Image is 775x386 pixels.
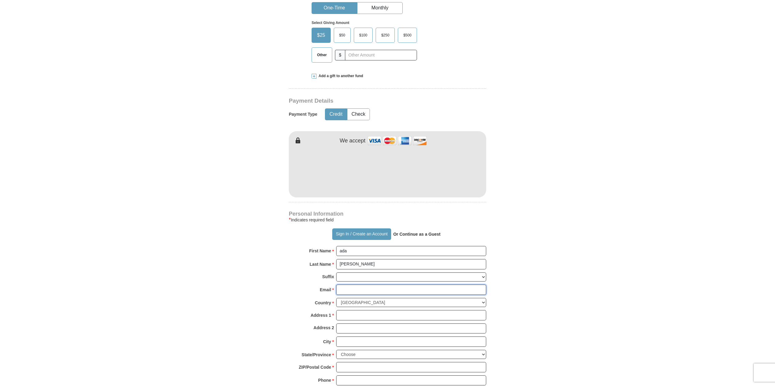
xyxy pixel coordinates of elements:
button: One-Time [312,2,357,14]
span: $50 [336,31,348,40]
span: Other [314,50,330,60]
h3: Payment Details [289,97,444,104]
button: Sign In / Create an Account [332,228,391,240]
span: $100 [356,31,370,40]
button: Monthly [357,2,402,14]
h5: Payment Type [289,112,317,117]
button: Credit [325,109,347,120]
strong: Email [320,285,331,294]
iframe: To enrich screen reader interactions, please activate Accessibility in Grammarly extension settings [289,144,486,196]
h4: Personal Information [289,211,486,216]
input: Other Amount [345,50,417,60]
span: $250 [378,31,392,40]
strong: State/Province [302,350,331,359]
span: Add a gift to another fund [316,73,363,79]
button: Check [347,109,370,120]
span: $ [335,50,345,60]
strong: Phone [318,376,331,384]
strong: Address 2 [313,323,334,332]
div: Indicates required field [289,216,486,224]
strong: Select Giving Amount [312,21,349,25]
span: $500 [400,31,415,40]
h4: We accept [340,138,366,144]
strong: City [323,337,331,346]
img: credit cards accepted [367,134,428,147]
span: $25 [314,31,328,40]
strong: Country [315,299,331,307]
strong: First Name [309,247,331,255]
strong: Or Continue as a Guest [393,232,441,237]
strong: Last Name [310,260,331,268]
strong: ZIP/Postal Code [299,363,331,371]
strong: Suffix [322,272,334,281]
strong: Address 1 [311,311,331,319]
